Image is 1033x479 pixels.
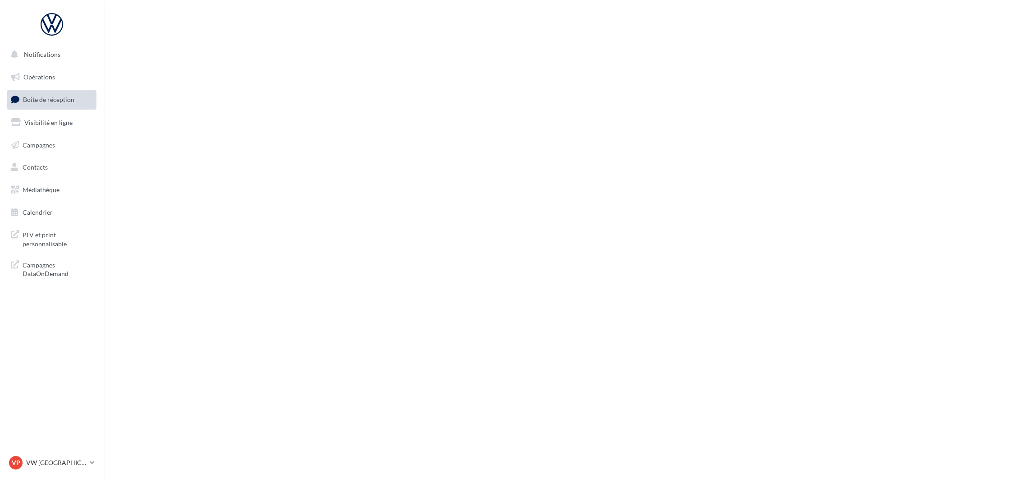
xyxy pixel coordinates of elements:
a: Calendrier [5,203,98,222]
span: Notifications [24,51,60,58]
a: Boîte de réception [5,90,98,109]
span: Opérations [23,73,55,81]
a: Campagnes DataOnDemand [5,255,98,282]
span: Campagnes DataOnDemand [23,259,93,278]
button: Notifications [5,45,95,64]
a: Visibilité en ligne [5,113,98,132]
a: Opérations [5,68,98,87]
span: Boîte de réception [23,96,74,103]
span: Contacts [23,163,48,171]
a: VP VW [GEOGRAPHIC_DATA] 13 [7,454,96,471]
a: PLV et print personnalisable [5,225,98,252]
span: VP [12,458,20,467]
a: Contacts [5,158,98,177]
span: Médiathèque [23,186,59,193]
p: VW [GEOGRAPHIC_DATA] 13 [26,458,86,467]
a: Campagnes [5,136,98,155]
span: Campagnes [23,141,55,148]
span: Calendrier [23,208,53,216]
a: Médiathèque [5,180,98,199]
span: Visibilité en ligne [24,119,73,126]
span: PLV et print personnalisable [23,229,93,248]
